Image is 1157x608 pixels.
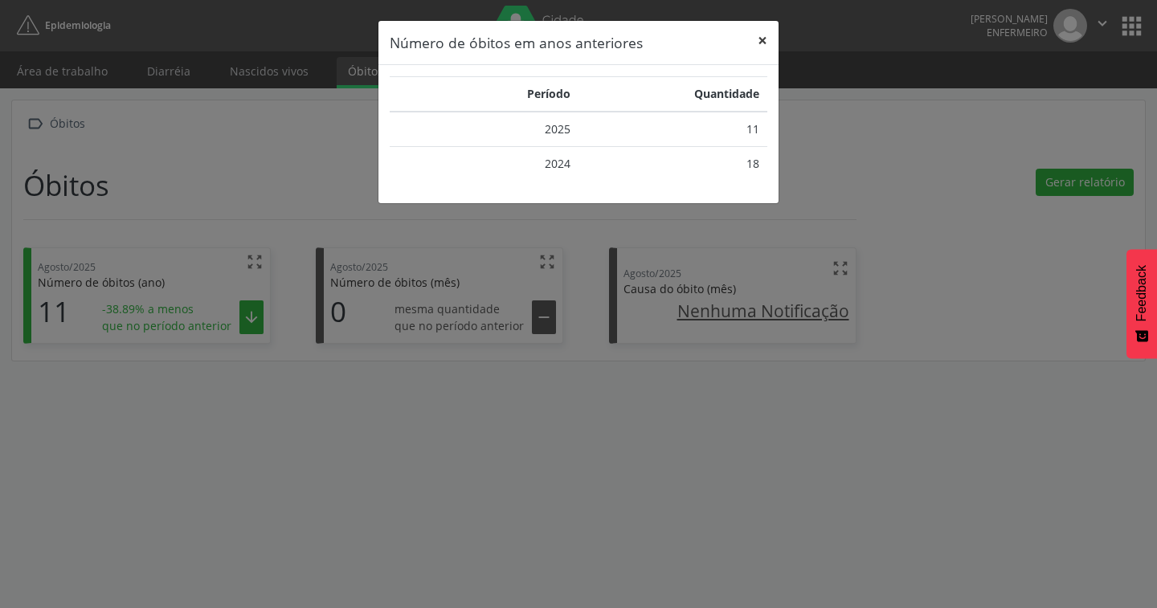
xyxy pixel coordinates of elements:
[390,146,578,181] td: 2024
[390,112,578,147] td: 2025
[578,112,767,147] td: 11
[1135,265,1149,321] span: Feedback
[587,85,759,102] div: Quantidade
[746,21,779,60] button: Close
[399,85,570,102] div: Período
[578,146,767,181] td: 18
[390,32,643,53] h5: Número de óbitos em anos anteriores
[1126,249,1157,358] button: Feedback - Mostrar pesquisa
